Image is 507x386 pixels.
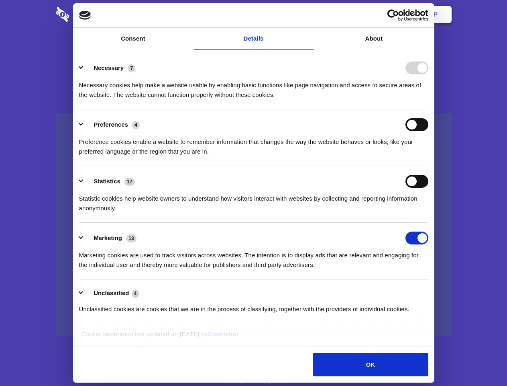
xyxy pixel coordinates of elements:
a: Cookiebot [208,331,238,337]
span: 4 [132,289,139,298]
label: Necessary [94,64,124,71]
label: Marketing [94,234,122,241]
div: Preference cookies enable a website to remember information that changes the way the website beha... [79,131,428,156]
span: 17 [124,178,135,186]
a: Consent [73,28,193,50]
button: OK [313,353,428,376]
div: Unclassified cookies are cookies that we are in the process of classifying, together with the pro... [79,298,428,314]
h1: Eliminate Slack Data Loss. [56,36,452,65]
div: Necessary cookies help make a website usable by enabling basic functions like page navigation and... [79,74,428,100]
a: Contact [326,2,362,27]
div: Cookie declaration last updated on [DATE] by [75,329,432,345]
label: Preferences [94,121,128,128]
h4: Auto-redaction of sensitive data, encrypted data sharing and self-destructing private chats. Shar... [56,73,452,100]
div: Marketing cookies are used to track visitors across websites. The intention is to display ads tha... [79,244,428,270]
button: Unclassified (4) [79,288,144,298]
label: Statistics [94,178,120,185]
a: Usercentrics Cookiebot - opens in a new window [358,9,428,21]
img: logo-wordmark-white-trans-d4663122ce5f474addd5e946df7df03e33cb6a1c49d2221995e7729f52c070b2.svg [56,7,124,22]
button: Marketing (13) [79,232,142,244]
div: Statistic cookies help website owners to understand how visitors interact with websites by collec... [79,188,428,213]
button: Preferences (4) [79,118,145,131]
button: Necessary (7) [79,62,140,74]
a: Login [364,2,399,27]
a: About [314,28,434,50]
span: 7 [128,64,135,72]
a: Details [193,28,314,50]
a: Pricing [236,2,271,27]
img: logo [79,11,91,20]
button: Statistics (17) [79,175,140,188]
iframe: Drift Widget Chat Controller [467,346,497,376]
span: 13 [126,234,136,242]
span: 4 [132,121,140,129]
a: Wistia video thumbnail [56,113,452,337]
